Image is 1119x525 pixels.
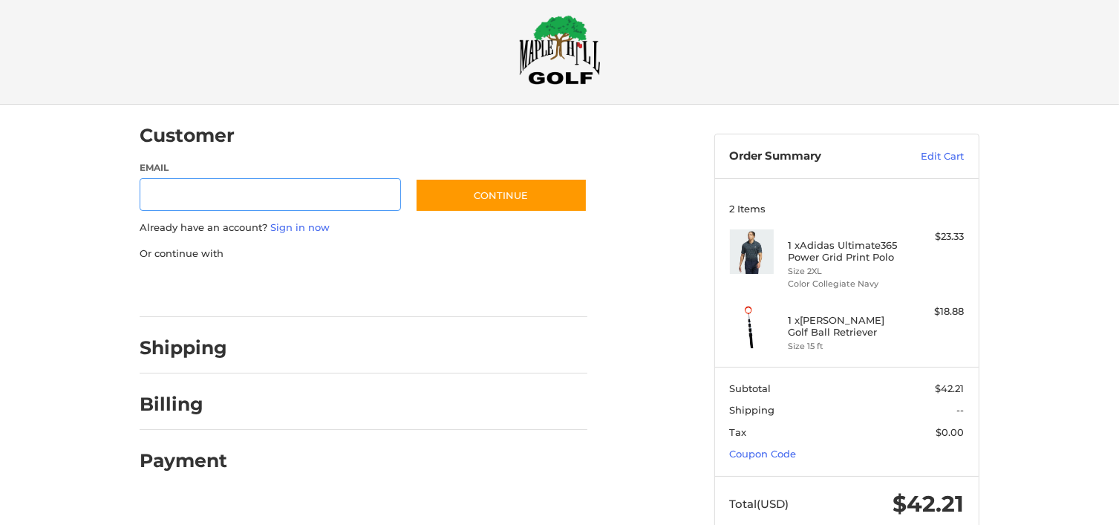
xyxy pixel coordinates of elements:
h3: 2 Items [730,203,965,215]
span: $42.21 [936,382,965,394]
h2: Shipping [140,336,227,359]
li: Size 2XL [789,265,902,278]
p: Or continue with [140,247,587,261]
h2: Payment [140,449,227,472]
span: Subtotal [730,382,771,394]
iframe: PayPal-paypal [135,275,247,302]
img: Maple Hill Golf [519,15,601,85]
a: Sign in now [270,221,330,233]
span: Shipping [730,404,775,416]
li: Size 15 ft [789,340,902,353]
div: $18.88 [906,304,965,319]
li: Color Collegiate Navy [789,278,902,290]
iframe: PayPal-venmo [387,275,498,302]
p: Already have an account? [140,221,587,235]
button: Continue [415,178,587,212]
span: Tax [730,426,747,438]
span: $0.00 [936,426,965,438]
span: $42.21 [893,490,965,518]
h2: Billing [140,393,226,416]
span: -- [957,404,965,416]
div: $23.33 [906,229,965,244]
a: Edit Cart [890,149,965,164]
h4: 1 x Adidas Ultimate365 Power Grid Print Polo [789,239,902,264]
span: Total (USD) [730,497,789,511]
a: Coupon Code [730,448,797,460]
h4: 1 x [PERSON_NAME] Golf Ball Retriever [789,314,902,339]
h3: Order Summary [730,149,890,164]
iframe: PayPal-paylater [261,275,372,302]
h2: Customer [140,124,235,147]
label: Email [140,161,401,175]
